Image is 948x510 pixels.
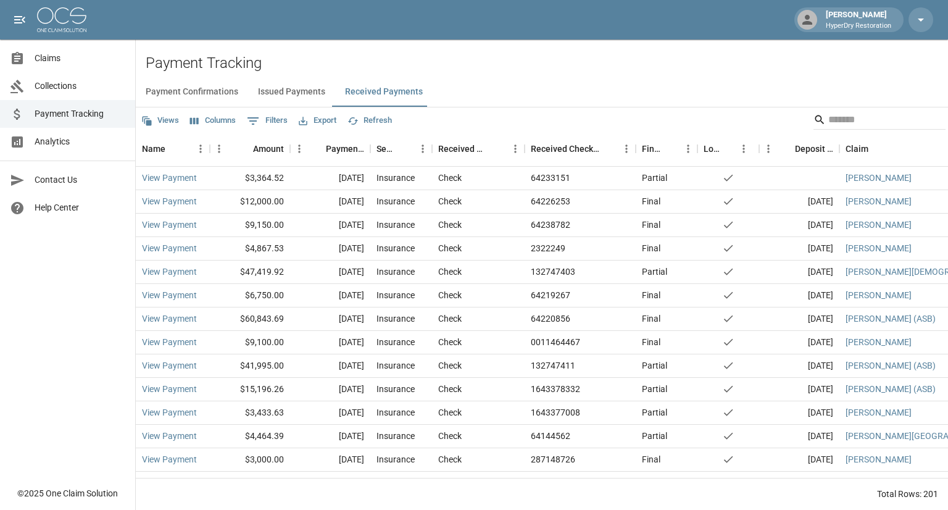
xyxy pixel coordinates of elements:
[210,425,290,448] div: $4,464.39
[142,406,197,419] a: View Payment
[826,21,891,31] p: HyperDry Restoration
[7,7,32,32] button: open drawer
[759,237,839,261] div: [DATE]
[759,284,839,307] div: [DATE]
[759,190,839,214] div: [DATE]
[759,132,839,166] div: Deposit Date
[531,312,570,325] div: 64220856
[438,406,462,419] div: Check
[759,425,839,448] div: [DATE]
[290,140,309,158] button: Menu
[531,242,565,254] div: 2322249
[759,354,839,378] div: [DATE]
[35,173,125,186] span: Contact Us
[376,312,415,325] div: Insurance
[35,201,125,214] span: Help Center
[531,195,570,207] div: 64226253
[210,190,290,214] div: $12,000.00
[376,336,415,348] div: Insurance
[531,359,575,372] div: 132747411
[142,242,197,254] a: View Payment
[253,132,284,166] div: Amount
[17,487,118,500] div: © 2025 One Claim Solution
[438,477,462,489] div: Check
[846,172,912,184] a: [PERSON_NAME]
[210,140,228,158] button: Menu
[438,195,462,207] div: Check
[344,111,395,130] button: Refresh
[142,430,197,442] a: View Payment
[142,132,165,166] div: Name
[290,237,370,261] div: [DATE]
[438,265,462,278] div: Check
[704,132,721,166] div: Lockbox
[813,110,946,132] div: Search
[438,453,462,466] div: Check
[142,383,197,395] a: View Payment
[290,401,370,425] div: [DATE]
[296,111,339,130] button: Export
[438,359,462,372] div: Check
[531,383,580,395] div: 1643378332
[35,52,125,65] span: Claims
[210,132,290,166] div: Amount
[438,336,462,348] div: Check
[679,140,697,158] button: Menu
[35,135,125,148] span: Analytics
[376,289,415,301] div: Insurance
[35,107,125,120] span: Payment Tracking
[210,354,290,378] div: $41,995.00
[210,307,290,331] div: $60,843.69
[642,132,662,166] div: Final/Partial
[531,477,575,489] div: 287148726
[438,430,462,442] div: Check
[846,359,936,372] a: [PERSON_NAME] (ASB)
[531,453,575,466] div: 287148726
[846,242,912,254] a: [PERSON_NAME]
[244,111,291,131] button: Show filters
[846,477,912,489] a: [PERSON_NAME]
[376,265,415,278] div: Insurance
[138,111,182,130] button: Views
[438,219,462,231] div: Check
[489,140,506,157] button: Sort
[142,453,197,466] a: View Payment
[376,453,415,466] div: Insurance
[142,477,197,489] a: View Payment
[846,406,912,419] a: [PERSON_NAME]
[600,140,617,157] button: Sort
[136,77,248,107] button: Payment Confirmations
[290,190,370,214] div: [DATE]
[642,430,667,442] div: Partial
[376,242,415,254] div: Insurance
[142,359,197,372] a: View Payment
[290,448,370,472] div: [DATE]
[636,132,697,166] div: Final/Partial
[290,354,370,378] div: [DATE]
[191,140,210,158] button: Menu
[642,359,667,372] div: Partial
[642,477,660,489] div: Final
[846,219,912,231] a: [PERSON_NAME]
[376,383,415,395] div: Insurance
[376,172,415,184] div: Insurance
[821,9,896,31] div: [PERSON_NAME]
[642,312,660,325] div: Final
[290,132,370,166] div: Payment Date
[531,336,580,348] div: 0011464467
[531,289,570,301] div: 64219267
[846,312,936,325] a: [PERSON_NAME] (ASB)
[210,472,290,495] div: $16,743.16
[187,111,239,130] button: Select columns
[309,140,326,157] button: Sort
[531,406,580,419] div: 1643377008
[432,132,525,166] div: Received Method
[210,401,290,425] div: $3,433.63
[642,289,660,301] div: Final
[438,172,462,184] div: Check
[531,219,570,231] div: 64238782
[759,472,839,495] div: [DATE]
[438,312,462,325] div: Check
[210,261,290,284] div: $47,419.92
[290,331,370,354] div: [DATE]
